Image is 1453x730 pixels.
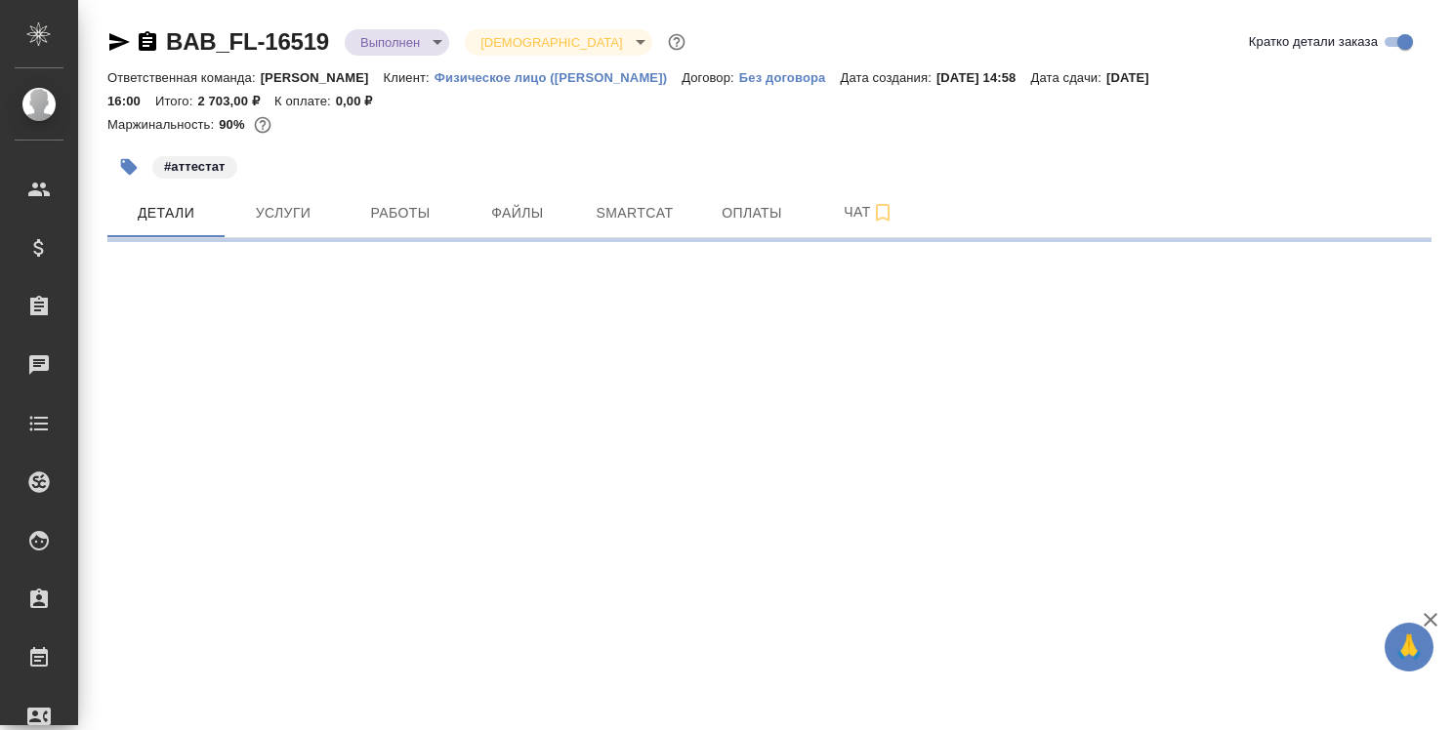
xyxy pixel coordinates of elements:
div: Выполнен [465,29,651,56]
span: Кратко детали заказа [1249,32,1378,52]
p: Ответственная команда: [107,70,261,85]
p: #аттестат [164,157,226,177]
p: Дата сдачи: [1031,70,1106,85]
button: 222.62 RUB; [250,112,275,138]
p: Договор: [682,70,739,85]
p: К оплате: [274,94,336,108]
span: Smartcat [588,201,682,225]
span: Чат [822,200,916,224]
span: Работы [353,201,447,225]
span: Файлы [471,201,564,225]
button: Добавить тэг [107,145,150,188]
p: Дата создания: [840,70,935,85]
p: 0,00 ₽ [336,94,388,108]
p: Клиент: [384,70,435,85]
p: Физическое лицо ([PERSON_NAME]) [435,70,682,85]
p: Маржинальность: [107,117,219,132]
span: Детали [119,201,213,225]
p: Итого: [155,94,197,108]
button: [DEMOGRAPHIC_DATA] [475,34,628,51]
a: BAB_FL-16519 [166,28,329,55]
button: 🙏 [1385,623,1433,671]
span: аттестат [150,157,239,174]
svg: Подписаться [871,201,894,224]
span: Услуги [236,201,330,225]
span: Оплаты [705,201,799,225]
button: Скопировать ссылку [136,30,159,54]
a: Без договора [739,68,841,85]
button: Доп статусы указывают на важность/срочность заказа [664,29,689,55]
span: 🙏 [1392,627,1426,668]
div: Выполнен [345,29,449,56]
p: [DATE] 14:58 [936,70,1031,85]
p: 90% [219,117,249,132]
p: Без договора [739,70,841,85]
button: Выполнен [354,34,426,51]
button: Скопировать ссылку для ЯМессенджера [107,30,131,54]
a: Физическое лицо ([PERSON_NAME]) [435,68,682,85]
p: [PERSON_NAME] [261,70,384,85]
p: 2 703,00 ₽ [197,94,274,108]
